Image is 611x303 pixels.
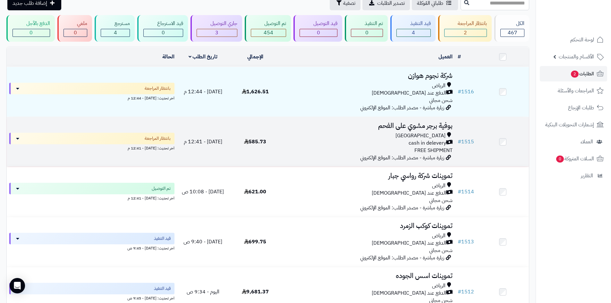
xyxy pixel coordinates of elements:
[284,122,453,130] h3: بوفية برجر مشوي على الفحم
[360,254,444,262] span: زيارة مباشرة - مصدر الطلب: الموقع الإلكتروني
[101,20,130,27] div: مسترجع
[145,135,171,142] span: بانتظار المراجعة
[540,151,607,166] a: السلات المتروكة0
[292,15,344,42] a: قيد التوصيل 0
[9,94,174,101] div: اخر تحديث: [DATE] - 12:44 م
[508,29,517,37] span: 467
[372,89,446,97] span: الدفع عند [DEMOGRAPHIC_DATA]
[556,154,594,163] span: السلات المتروكة
[540,100,607,115] a: طلبات الإرجاع
[458,238,461,246] span: #
[412,29,415,37] span: 4
[344,15,389,42] a: تم التنفيذ 0
[9,194,174,201] div: اخر تحديث: [DATE] - 12:41 م
[93,15,136,42] a: مسترجع 4
[567,5,605,18] img: logo-2.png
[396,20,431,27] div: قيد التنفيذ
[101,29,130,37] div: 4
[458,88,461,96] span: #
[432,182,446,189] span: الرياض
[395,132,446,139] span: [GEOGRAPHIC_DATA]
[432,232,446,240] span: الرياض
[568,103,594,112] span: طلبات الإرجاع
[429,247,453,254] span: شحن مجاني
[493,15,530,42] a: الكل467
[458,238,474,246] a: #1513
[9,294,174,301] div: اخر تحديث: [DATE] - 9:45 ص
[56,15,94,42] a: ملغي 0
[197,20,237,27] div: جاري التوصيل
[244,238,266,246] span: 699.75
[444,20,487,27] div: بانتظار المراجعة
[183,238,222,246] span: [DATE] - 9:40 ص
[143,20,183,27] div: قيد الاسترجاع
[437,15,493,42] a: بانتظار المراجعة 2
[558,86,594,95] span: المراجعات والأسئلة
[136,15,189,42] a: قيد الاسترجاع 0
[242,288,269,296] span: 9,681.37
[30,29,33,37] span: 0
[372,189,446,197] span: الدفع عند [DEMOGRAPHIC_DATA]
[251,20,286,27] div: تم التوصيل
[409,139,446,147] span: cash in delevery
[432,282,446,290] span: الرياض
[244,188,266,196] span: 621.00
[458,188,474,196] a: #1514
[182,188,224,196] span: [DATE] - 10:08 ص
[184,88,222,96] span: [DATE] - 12:44 م
[10,278,25,293] div: Open Intercom Messenger
[458,188,461,196] span: #
[9,244,174,251] div: اخر تحديث: [DATE] - 9:45 ص
[162,29,165,37] span: 0
[458,288,461,296] span: #
[284,272,453,280] h3: تموينات اسس الجوده
[458,138,474,146] a: #1515
[438,53,453,61] a: العميل
[243,15,293,42] a: تم التوصيل 454
[570,35,594,44] span: لوحة التحكم
[372,290,446,297] span: الدفع عند [DEMOGRAPHIC_DATA]
[464,29,467,37] span: 2
[540,66,607,81] a: الطلبات2
[64,20,88,27] div: ملغي
[187,288,219,296] span: اليوم - 9:34 ص
[458,88,474,96] a: #1516
[458,53,461,61] a: #
[556,156,564,163] span: 0
[13,20,50,27] div: الدفع بالآجل
[445,29,487,37] div: 2
[540,117,607,132] a: إشعارات التحويلات البنكية
[215,29,218,37] span: 3
[360,154,444,162] span: زيارة مباشرة - مصدر الطلب: الموقع الإلكتروني
[9,144,174,151] div: اخر تحديث: [DATE] - 12:41 م
[351,29,383,37] div: 0
[184,138,222,146] span: [DATE] - 12:41 م
[429,97,453,104] span: شحن مجاني
[317,29,320,37] span: 0
[545,120,594,129] span: إشعارات التحويلات البنكية
[189,53,218,61] a: تاريخ الطلب
[351,20,383,27] div: تم التنفيذ
[154,235,171,242] span: قيد التنفيذ
[5,15,56,42] a: الدفع بالآجل 0
[197,29,237,37] div: 3
[284,72,453,80] h3: شركة نجوم هوازن
[458,288,474,296] a: #1512
[559,52,594,61] span: الأقسام والمنتجات
[429,197,453,204] span: شحن مجاني
[540,168,607,183] a: التقارير
[152,185,171,192] span: تم التوصيل
[570,69,594,78] span: الطلبات
[500,20,524,27] div: الكل
[264,29,273,37] span: 454
[74,29,77,37] span: 0
[300,20,337,27] div: قيد التوصيل
[581,137,593,146] span: العملاء
[300,29,337,37] div: 0
[251,29,286,37] div: 454
[365,29,369,37] span: 0
[432,82,446,89] span: الرياض
[360,204,444,212] span: زيارة مباشرة - مصدر الطلب: الموقع الإلكتروني
[540,32,607,47] a: لوحة التحكم
[144,29,183,37] div: 0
